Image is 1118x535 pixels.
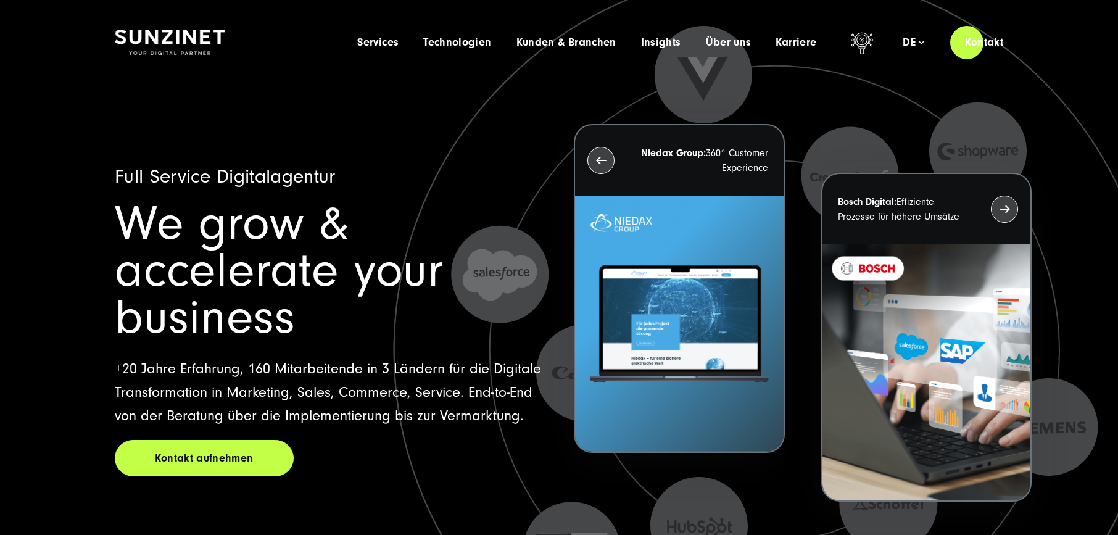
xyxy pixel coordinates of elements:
a: Services [357,36,399,49]
p: Effiziente Prozesse für höhere Umsätze [838,194,969,224]
strong: Bosch Digital: [838,196,896,207]
p: +20 Jahre Erfahrung, 160 Mitarbeitende in 3 Ländern für die Digitale Transformation in Marketing,... [115,357,544,428]
strong: Niedax Group: [641,147,706,159]
p: 360° Customer Experience [637,146,768,175]
a: Insights [641,36,681,49]
a: Karriere [776,36,816,49]
a: Technologien [423,36,491,49]
button: Niedax Group:360° Customer Experience Letztes Projekt von Niedax. Ein Laptop auf dem die Niedax W... [574,124,784,453]
button: Bosch Digital:Effiziente Prozesse für höhere Umsätze BOSCH - Kundeprojekt - Digital Transformatio... [821,173,1032,502]
h1: We grow & accelerate your business [115,201,544,341]
img: BOSCH - Kundeprojekt - Digital Transformation Agentur SUNZINET [822,244,1030,500]
img: SUNZINET Full Service Digital Agentur [115,30,225,56]
span: Full Service Digitalagentur [115,165,336,188]
a: Über uns [706,36,752,49]
a: Kontakt [950,25,1018,60]
a: Kontakt aufnehmen [115,440,294,476]
div: de [903,36,924,49]
a: Kunden & Branchen [516,36,616,49]
img: Letztes Projekt von Niedax. Ein Laptop auf dem die Niedax Website geöffnet ist, auf blauem Hinter... [575,196,783,452]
